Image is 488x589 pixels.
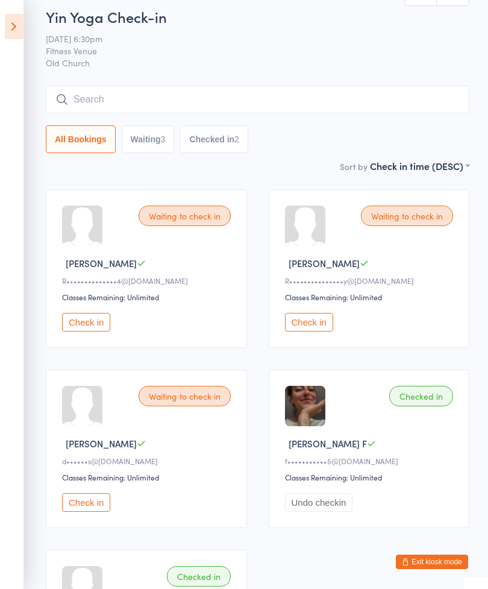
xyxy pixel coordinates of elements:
[122,125,175,153] button: Waiting3
[46,33,451,45] span: [DATE] 6:30pm
[62,456,234,466] div: d••••••s@[DOMAIN_NAME]
[167,566,231,587] div: Checked in
[46,125,116,153] button: All Bookings
[139,386,231,406] div: Waiting to check in
[340,160,368,172] label: Sort by
[396,555,468,569] button: Exit kiosk mode
[66,257,137,269] span: [PERSON_NAME]
[46,7,469,27] h2: Yin Yoga Check-in
[361,206,453,226] div: Waiting to check in
[180,125,248,153] button: Checked in2
[139,206,231,226] div: Waiting to check in
[62,276,234,286] div: R••••••••••••••4@[DOMAIN_NAME]
[161,134,166,144] div: 3
[62,292,234,302] div: Classes Remaining: Unlimited
[46,45,451,57] span: Fitness Venue
[46,86,469,113] input: Search
[289,437,367,450] span: [PERSON_NAME] F
[62,313,110,332] button: Check in
[62,493,110,512] button: Check in
[370,159,469,172] div: Check in time (DESC)
[285,292,457,302] div: Classes Remaining: Unlimited
[285,456,457,466] div: f•••••••••••5@[DOMAIN_NAME]
[234,134,239,144] div: 2
[285,386,325,426] img: image1741394494.png
[389,386,453,406] div: Checked in
[285,313,333,332] button: Check in
[62,472,234,482] div: Classes Remaining: Unlimited
[46,57,469,69] span: Old Church
[285,493,353,512] button: Undo checkin
[289,257,360,269] span: [PERSON_NAME]
[285,472,457,482] div: Classes Remaining: Unlimited
[66,437,137,450] span: [PERSON_NAME]
[285,276,457,286] div: R•••••••••••••••y@[DOMAIN_NAME]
